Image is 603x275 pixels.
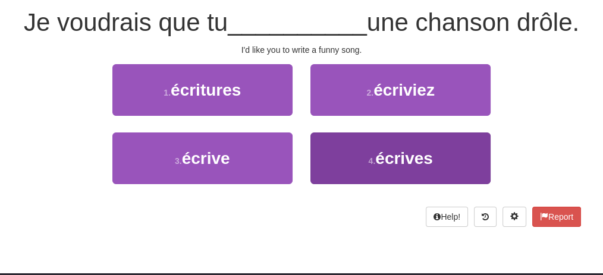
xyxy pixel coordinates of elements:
[171,81,241,99] span: écritures
[426,207,468,227] button: Help!
[182,149,230,167] span: écrive
[164,88,171,97] small: 1 .
[228,8,367,36] span: __________
[366,88,373,97] small: 2 .
[112,132,293,184] button: 3.écrive
[532,207,581,227] button: Report
[310,132,491,184] button: 4.écrives
[367,8,579,36] span: une chanson drôle.
[310,64,491,116] button: 2.écriviez
[22,44,581,56] div: I'd like you to write a funny song.
[175,156,182,166] small: 3 .
[369,156,376,166] small: 4 .
[24,8,228,36] span: Je voudrais que tu
[373,81,435,99] span: écriviez
[375,149,433,167] span: écrives
[112,64,293,116] button: 1.écritures
[474,207,497,227] button: Round history (alt+y)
